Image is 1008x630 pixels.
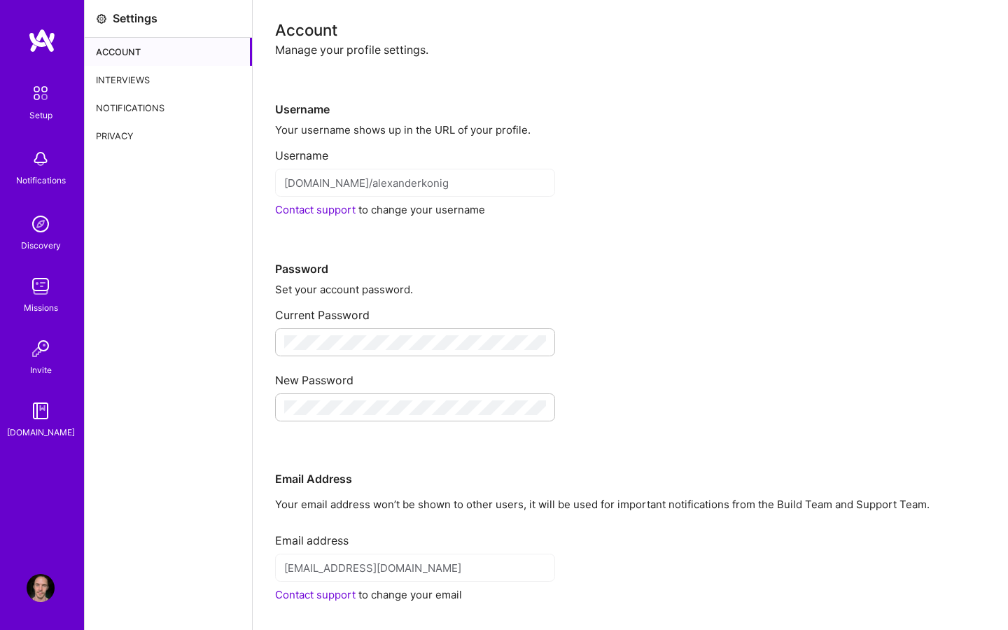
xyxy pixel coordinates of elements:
[27,210,55,238] img: discovery
[26,78,55,108] img: setup
[275,137,986,163] div: Username
[275,522,986,548] div: Email address
[275,297,986,323] div: Current Password
[275,217,986,276] div: Password
[85,94,252,122] div: Notifications
[23,574,58,602] a: User Avatar
[96,13,107,24] i: icon Settings
[27,397,55,425] img: guide book
[113,11,157,26] div: Settings
[275,57,986,117] div: Username
[27,145,55,173] img: bell
[16,173,66,188] div: Notifications
[275,202,986,217] div: to change your username
[275,588,356,601] a: Contact support
[85,38,252,66] div: Account
[275,203,356,216] a: Contact support
[29,108,52,122] div: Setup
[275,22,986,37] div: Account
[275,122,986,137] div: Your username shows up in the URL of your profile.
[27,574,55,602] img: User Avatar
[28,28,56,53] img: logo
[27,272,55,300] img: teamwork
[275,497,986,512] p: Your email address won’t be shown to other users, it will be used for important notifications fro...
[275,427,986,486] div: Email Address
[85,66,252,94] div: Interviews
[30,363,52,377] div: Invite
[275,587,986,602] div: to change your email
[85,122,252,150] div: Privacy
[275,362,986,388] div: New Password
[275,282,986,297] div: Set your account password.
[21,238,61,253] div: Discovery
[7,425,75,440] div: [DOMAIN_NAME]
[27,335,55,363] img: Invite
[24,300,58,315] div: Missions
[275,43,986,57] div: Manage your profile settings.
